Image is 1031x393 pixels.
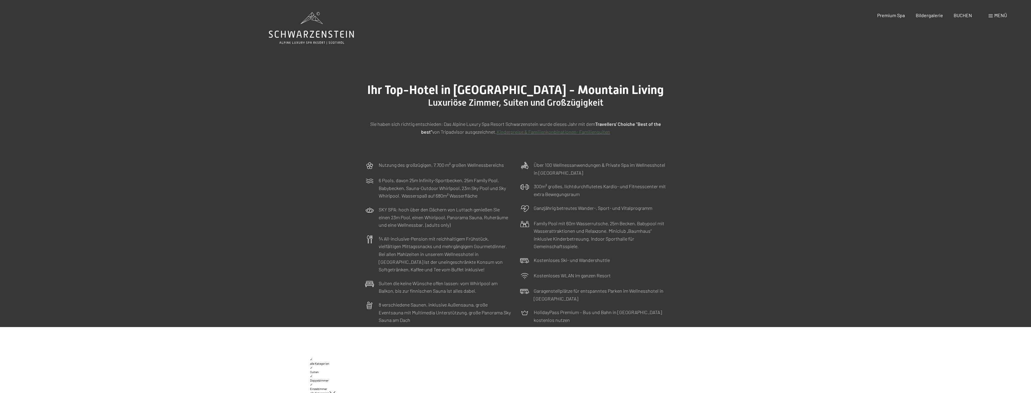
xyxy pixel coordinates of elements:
[310,383,312,386] span: ✓
[367,83,664,97] span: Ihr Top-Hotel in [GEOGRAPHIC_DATA] - Mountain Living
[310,370,318,374] span: Suiten
[310,387,327,391] span: Einzelzimmer
[534,308,666,324] p: HolidayPass Premium – Bus und Bahn in [GEOGRAPHIC_DATA] kostenlos nutzen
[310,379,329,382] span: Doppelzimmer
[379,161,504,169] p: Nutzung des großzügigen, 7.700 m² großen Wellnessbereichs
[379,301,511,324] p: 8 verschiedene Saunen, inklusive Außensauna, große Eventsauna mit Multimedia Unterstützung, große...
[379,279,511,295] p: Suiten die keine Wünsche offen lassen: vom Whirlpool am Balkon, bis zur finnischen Sauna ist alle...
[534,272,611,279] p: Kostenloses WLAN im ganzen Resort
[994,12,1007,18] span: Menü
[310,362,329,365] span: alle Kategorien
[534,256,610,264] p: Kostenloses Ski- und Wandershuttle
[954,12,972,18] a: BUCHEN
[534,204,652,212] p: Ganzjährig betreutes Wander-, Sport- und Vitalprogramm
[379,176,511,200] p: 6 Pools, davon 25m Infinity-Sportbecken, 25m Family Pool, Babybecken, Sauna-Outdoor Whirlpool, 23...
[534,287,666,302] p: Garagenstellplätze für entspanntes Parken im Wellnesshotel in [GEOGRAPHIC_DATA]
[534,220,666,250] p: Family Pool mit 60m Wasserrutsche, 25m Becken, Babypool mit Wasserattraktionen und Relaxzone. Min...
[379,235,511,273] p: ¾ All-inclusive-Pension mit reichhaltigem Frühstück, vielfältigen Mittagssnacks und mehrgängigem ...
[365,120,666,136] p: Sie haben sich richtig entschieden: Das Alpine Luxury Spa Resort Schwarzenstein wurde dieses Jahr...
[916,12,943,18] a: Bildergalerie
[421,121,661,135] strong: Travellers' Choiche "Best of the best"
[310,374,312,378] span: ✓
[428,97,603,108] span: Luxuriöse Zimmer, Suiten und Großzügigkeit
[877,12,905,18] a: Premium Spa
[379,206,511,229] p: SKY SPA: hoch über den Dächern von Luttach genießen Sie einen 23m Pool, einen Whirlpool, Panorama...
[310,357,312,361] span: ✓
[534,161,666,176] p: Über 100 Wellnessanwendungen & Private Spa im Wellnesshotel in [GEOGRAPHIC_DATA]
[497,129,610,135] a: Kinderpreise & Familienkonbinationen- Familiensuiten
[310,366,312,370] span: ✓
[534,182,666,198] p: 300m² großes, lichtdurchflutetes Kardio- und Fitnesscenter mit extra Bewegungsraum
